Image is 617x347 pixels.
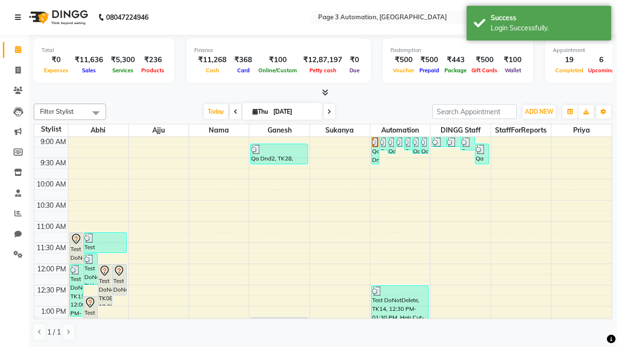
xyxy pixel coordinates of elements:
span: Automation [370,124,430,136]
span: Gift Cards [469,67,500,74]
div: Test DoNotDelete, TK07, 12:45 PM-01:45 PM, Hair Cut-Women [84,296,97,337]
div: Finance [194,46,363,54]
div: ₹500 [416,54,442,66]
span: Sukanya [310,124,370,136]
div: Qa Dnd2, TK20, 08:45 AM-09:15 AM, Hair Cut By Expert-Men [432,137,445,147]
div: Qa Dnd2, TK27, 08:40 AM-09:25 AM, Hair Cut-Men [388,137,395,153]
div: ₹443 [442,54,469,66]
div: Login Successfully. [491,23,604,33]
div: 9:30 AM [39,158,68,168]
span: Expenses [41,67,71,74]
span: 1 / 1 [47,327,61,337]
div: 1:00 PM [39,307,68,317]
div: Test DoNotDelete, TK14, 11:45 AM-12:30 PM, Hair Cut-Men [84,254,97,284]
div: ₹100 [500,54,525,66]
div: Qa Dnd2, TK18, 08:25 AM-09:40 AM, Hair Cut By Expert-Men,Hair Cut-Men [372,137,379,164]
div: ₹500 [390,54,416,66]
span: Sales [80,67,98,74]
div: 6 [586,54,617,66]
div: 10:30 AM [35,200,68,211]
div: ₹11,636 [71,54,107,66]
div: Qa Dnd2, TK21, 08:45 AM-09:15 AM, Hair Cut By Expert-Men [446,137,460,147]
div: 12:00 PM [35,264,68,274]
div: ₹368 [230,54,256,66]
span: Card [235,67,252,74]
div: Qa Dnd2, TK25, 08:55 AM-09:25 AM, Hair Cut By Expert-Men [413,137,420,153]
div: ₹500 [469,54,500,66]
div: ₹100 [256,54,299,66]
div: 10:00 AM [35,179,68,189]
div: 9:00 AM [39,137,68,147]
span: Abhi [68,124,128,136]
div: Test DoNotDelete, TK09, 11:15 AM-12:00 PM, Hair Cut-Men [70,233,83,263]
div: Qa Dnd2, TK28, 09:10 AM-09:40 AM, Hair cut Below 12 years (Boy) [251,144,307,164]
span: Voucher [390,67,416,74]
div: Qa Dnd2, TK26, 08:55 AM-09:25 AM, Hair Cut By Expert-Men [421,137,428,153]
span: Cash [203,67,222,74]
span: Products [139,67,167,74]
span: Wallet [502,67,523,74]
span: Due [347,67,362,74]
span: Completed [553,67,586,74]
span: StaffForReports [491,124,551,136]
span: Filter Stylist [40,107,74,115]
div: Redemption [390,46,525,54]
div: Total [41,46,167,54]
div: Test DoNotDelete, TK08, 12:00 PM-01:00 PM, Hair Cut-Women [98,265,112,306]
span: Prepaid [417,67,442,74]
div: Qa Dnd2, TK19, 08:45 AM-09:15 AM, Hair cut Below 12 years (Boy) [396,137,403,147]
span: Ganesh [249,124,309,136]
img: logo [25,4,91,31]
div: Test DoNotDelete, TK13, 12:00 PM-01:15 PM, Hair Cut-Men,Hair Cut By Expert-Men [70,265,83,316]
span: DINGG Staff [430,124,490,136]
span: Petty cash [307,67,339,74]
div: Test DoNotDelete, TK12, 11:15 AM-11:45 AM, Hair Cut By Expert-Men [84,233,126,253]
div: Test DoNotDelete, TK06, 12:00 PM-12:45 PM, Hair Cut-Men [113,265,126,295]
button: ADD NEW [523,105,556,119]
span: Thu [250,108,270,115]
span: Upcoming [586,67,617,74]
span: Today [204,104,228,119]
input: Search Appointment [432,104,517,119]
div: Success [491,13,604,23]
div: ₹11,268 [194,54,230,66]
div: ₹12,87,197 [299,54,346,66]
div: Test DoNotDelete, TK14, 12:30 PM-01:30 PM, Hair Cut-Women [372,286,428,327]
div: Stylist [34,124,68,134]
div: ₹0 [41,54,71,66]
span: Nama [189,124,249,136]
span: ADD NEW [525,108,553,115]
span: Ajju [129,124,188,136]
div: Qa Dnd2, TK24, 08:50 AM-09:20 AM, Hair Cut By Expert-Men [404,137,412,150]
b: 08047224946 [106,4,148,31]
span: Online/Custom [256,67,299,74]
div: ₹5,300 [107,54,139,66]
input: 2025-09-04 [270,105,319,119]
div: 12:30 PM [35,285,68,295]
div: 19 [553,54,586,66]
div: 11:00 AM [35,222,68,232]
div: 11:30 AM [35,243,68,253]
div: ₹0 [346,54,363,66]
span: Services [110,67,136,74]
div: Qa Dnd2, TK22, 08:50 AM-09:20 AM, Hair cut Below 12 years (Boy) [461,137,474,150]
span: Package [442,67,469,74]
div: Qa Dnd2, TK29, 09:10 AM-09:40 AM, Hair cut Below 12 years (Boy) [475,144,489,164]
span: Priya [551,124,612,136]
div: ₹236 [139,54,167,66]
div: Qa Dnd2, TK23, 08:25 AM-09:20 AM, Special Hair Wash- Men [380,137,387,150]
